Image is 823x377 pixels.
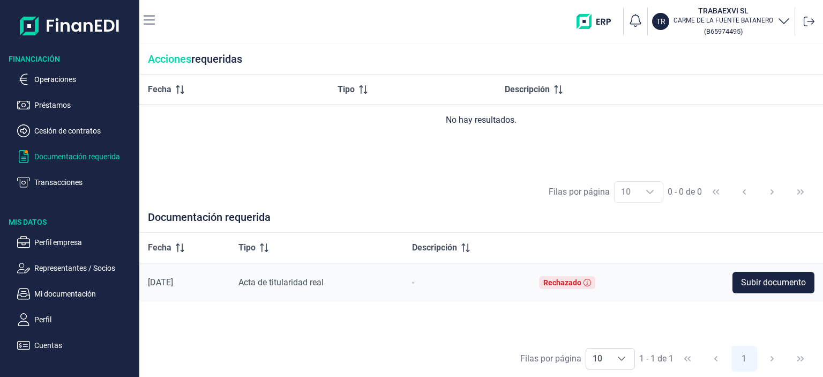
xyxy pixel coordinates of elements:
[731,346,757,372] button: Page 1
[759,179,785,205] button: Next Page
[17,339,135,352] button: Cuentas
[34,313,135,326] p: Perfil
[148,53,191,65] span: Acciones
[17,287,135,300] button: Mi documentación
[34,73,135,86] p: Operaciones
[759,346,785,372] button: Next Page
[34,99,135,112] p: Préstamos
[412,241,457,254] span: Descripción
[17,176,135,189] button: Transacciones
[17,99,135,112] button: Préstamos
[741,276,806,289] span: Subir documento
[148,241,171,254] span: Fecha
[549,186,610,198] div: Filas por página
[505,83,550,96] span: Descripción
[17,236,135,249] button: Perfil empresa
[17,150,135,163] button: Documentación requerida
[238,277,324,287] span: Acta de titularidad real
[34,287,135,300] p: Mi documentación
[520,352,581,365] div: Filas por página
[732,272,814,293] button: Subir documento
[17,262,135,275] button: Representantes / Socios
[788,179,813,205] button: Last Page
[20,9,120,43] img: Logo de aplicación
[139,44,823,75] div: requeridas
[703,179,729,205] button: First Page
[34,150,135,163] p: Documentación requerida
[788,346,813,372] button: Last Page
[338,83,355,96] span: Tipo
[674,16,773,25] p: CARME DE LA FUENTE BATANERO
[674,5,773,16] h3: TRABAEXVI SL
[609,349,634,369] div: Choose
[17,124,135,137] button: Cesión de contratos
[639,354,674,363] span: 1 - 1 de 1
[148,114,814,127] div: No hay resultados.
[34,339,135,352] p: Cuentas
[412,277,414,287] span: -
[34,236,135,249] p: Perfil empresa
[656,16,665,27] p: TR
[139,211,823,233] div: Documentación requerida
[17,313,135,326] button: Perfil
[731,179,757,205] button: Previous Page
[543,278,581,287] div: Rechazado
[668,188,702,196] span: 0 - 0 de 0
[17,73,135,86] button: Operaciones
[637,182,663,202] div: Choose
[577,14,619,29] img: erp
[238,241,256,254] span: Tipo
[34,262,135,275] p: Representantes / Socios
[34,176,135,189] p: Transacciones
[586,349,609,369] span: 10
[703,346,729,372] button: Previous Page
[704,27,743,35] small: Copiar cif
[675,346,700,372] button: First Page
[148,83,171,96] span: Fecha
[652,5,790,38] button: TRTRABAEXVI SLCARME DE LA FUENTE BATANERO(B65974495)
[34,124,135,137] p: Cesión de contratos
[148,277,221,288] div: [DATE]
